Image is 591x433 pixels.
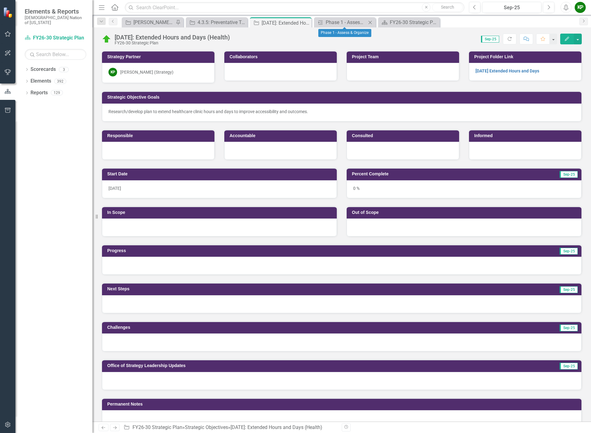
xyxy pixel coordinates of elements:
[115,41,230,45] div: FY26-30 Strategic Plan
[560,325,578,331] span: Sep-25
[352,172,502,176] h3: Percent Complete
[31,78,51,85] a: Elements
[102,34,112,44] img: On Target
[59,67,69,72] div: 3
[107,133,211,138] h3: Responsible
[185,424,228,430] a: Strategic Objectives
[124,424,337,431] div: » »
[230,424,322,430] div: [DATE]: Extended Hours and Days (Health)
[107,95,578,100] h3: Strategic Objective Goals
[107,248,342,253] h3: Progress
[107,402,578,406] h3: Permanent Notes
[108,108,575,115] p: Research/develop plan to extend healthcare clinic hours and days to improve accessibility and out...
[230,133,334,138] h3: Accountable
[316,18,366,26] a: Phase 1 - Assess & Organize
[560,171,578,178] span: Sep-25
[107,172,334,176] h3: Start Date
[107,325,367,330] h3: Challenges
[107,210,334,215] h3: In Scope
[380,18,438,26] a: FY26-30 Strategic Plan
[262,19,310,27] div: [DATE]: Extended Hours and Days (Health)
[108,68,117,76] div: KP
[326,18,366,26] div: Phase 1 - Assess & Organize
[125,2,464,13] input: Search ClearPoint...
[133,18,174,26] div: [PERSON_NAME] SO's
[120,69,173,75] div: [PERSON_NAME] (Strategy)
[481,36,499,43] span: Sep-25
[25,35,86,42] a: FY26-30 Strategic Plan
[107,55,211,59] h3: Strategy Partner
[560,363,578,370] span: Sep-25
[107,363,487,368] h3: Office of Strategy Leadership Updates
[25,49,86,60] input: Search Below...
[31,66,56,73] a: Scorecards
[25,15,86,25] small: [DEMOGRAPHIC_DATA] Nation of [US_STATE]
[230,55,334,59] h3: Collaborators
[474,133,578,138] h3: Informed
[474,55,578,59] h3: Project Folder Link
[107,287,363,291] h3: Next Steps
[51,90,63,96] div: 129
[318,29,371,37] div: Phase 1 - Assess & Organize
[347,180,581,198] div: 0 %
[432,3,463,12] button: Search
[123,18,174,26] a: [PERSON_NAME] SO's
[484,4,539,11] div: Sep-25
[560,248,578,255] span: Sep-25
[441,5,454,10] span: Search
[54,79,66,84] div: 392
[352,55,456,59] h3: Project Team
[3,7,14,18] img: ClearPoint Strategy
[187,18,246,26] a: 4.3.5: Preventative Tests
[31,89,48,96] a: Reports
[352,133,456,138] h3: Consulted
[475,68,539,73] a: [DATE] Extended Hours and Days
[115,34,230,41] div: [DATE]: Extended Hours and Days (Health)
[390,18,438,26] div: FY26-30 Strategic Plan
[482,2,541,13] button: Sep-25
[25,8,86,15] span: Elements & Reports
[108,186,121,191] span: [DATE]
[198,18,246,26] div: 4.3.5: Preventative Tests
[132,424,182,430] a: FY26-30 Strategic Plan
[352,210,578,215] h3: Out of Scope
[575,2,586,13] button: KP
[560,286,578,293] span: Sep-25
